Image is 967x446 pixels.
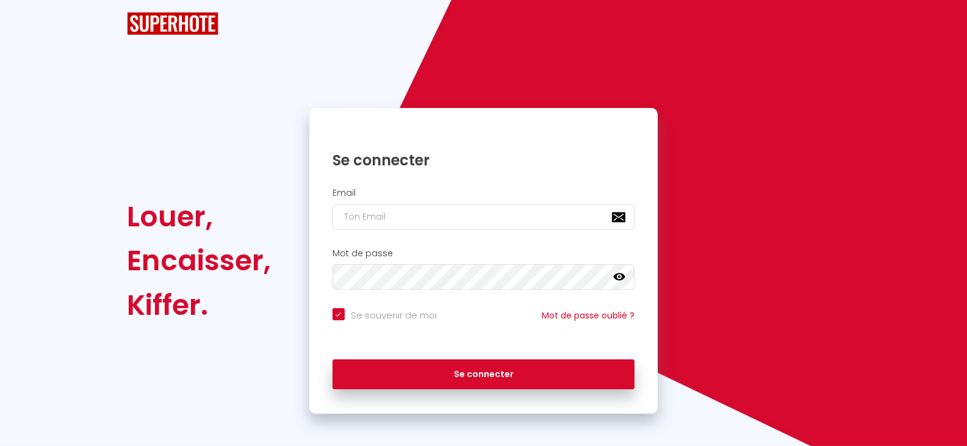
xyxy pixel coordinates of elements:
div: Louer, [127,195,271,239]
button: Ouvrir le widget de chat LiveChat [10,5,46,41]
h1: Se connecter [333,151,635,170]
button: Se connecter [333,359,635,390]
h2: Mot de passe [333,248,635,259]
img: SuperHote logo [127,12,218,35]
h2: Email [333,188,635,198]
div: Encaisser, [127,239,271,282]
div: Kiffer. [127,283,271,327]
input: Ton Email [333,204,635,230]
a: Mot de passe oublié ? [542,309,634,322]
